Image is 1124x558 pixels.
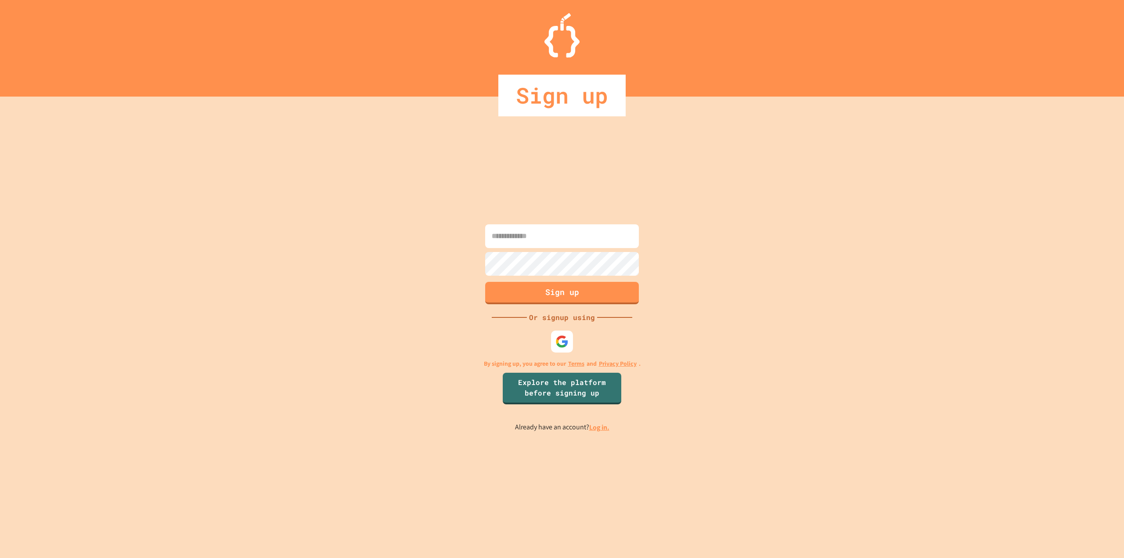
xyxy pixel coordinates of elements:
[568,359,584,368] a: Terms
[527,312,597,323] div: Or signup using
[485,282,639,304] button: Sign up
[498,75,626,116] div: Sign up
[589,423,609,432] a: Log in.
[503,373,621,404] a: Explore the platform before signing up
[515,422,609,433] p: Already have an account?
[555,335,569,348] img: google-icon.svg
[484,359,641,368] p: By signing up, you agree to our and .
[599,359,637,368] a: Privacy Policy
[544,13,580,58] img: Logo.svg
